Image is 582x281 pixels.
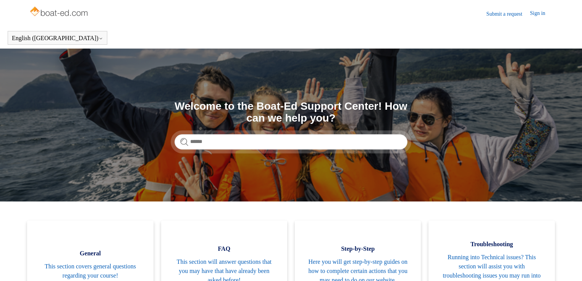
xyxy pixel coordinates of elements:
[530,9,553,18] a: Sign in
[175,101,407,124] h1: Welcome to the Boat-Ed Support Center! How can we help you?
[306,244,409,253] span: Step-by-Step
[556,255,576,275] div: Live chat
[29,5,90,20] img: Boat-Ed Help Center home page
[12,35,103,42] button: English ([GEOGRAPHIC_DATA])
[175,134,407,149] input: Search
[173,244,276,253] span: FAQ
[39,249,142,258] span: General
[487,10,530,18] a: Submit a request
[440,240,543,249] span: Troubleshooting
[39,262,142,280] span: This section covers general questions regarding your course!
